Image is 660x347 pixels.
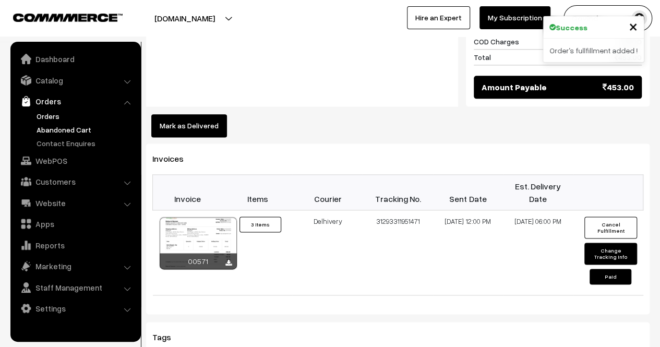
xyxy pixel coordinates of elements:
[13,10,104,23] a: COMMMERCE
[503,210,573,295] td: [DATE] 06:00 PM
[407,6,470,29] a: Hire an Expert
[152,153,196,164] span: Invoices
[34,138,137,149] a: Contact Enquires
[13,236,137,255] a: Reports
[563,5,652,31] button: Govind .
[13,257,137,276] a: Marketing
[433,210,503,295] td: [DATE] 12:00 PM
[503,174,573,210] th: Est. Delivery Date
[34,111,137,122] a: Orders
[13,172,137,191] a: Customers
[13,50,137,68] a: Dashboard
[13,92,137,111] a: Orders
[153,174,223,210] th: Invoice
[631,10,647,26] img: user
[543,39,644,62] div: Order's fullfillment added !
[474,36,519,47] span: COD Charges
[629,18,638,34] button: Close
[34,124,137,135] a: Abandoned Cart
[590,269,631,284] button: Paid
[13,214,137,233] a: Apps
[13,71,137,90] a: Catalog
[603,81,634,93] span: 453.00
[13,278,137,297] a: Staff Management
[363,174,433,210] th: Tracking No.
[293,210,363,295] td: Delhivery
[152,332,184,342] span: Tags
[13,151,137,170] a: WebPOS
[13,14,123,21] img: COMMMERCE
[239,217,281,232] button: 3 Items
[151,114,227,137] button: Mark as Delivered
[479,6,550,29] a: My Subscription
[584,217,637,238] button: Cancel Fulfillment
[556,22,587,33] strong: Success
[433,174,503,210] th: Sent Date
[118,5,251,31] button: [DOMAIN_NAME]
[584,243,637,265] button: Change Tracking Info
[293,174,363,210] th: Courier
[629,16,638,35] span: ×
[13,194,137,212] a: Website
[474,52,491,63] span: Total
[363,210,433,295] td: 31293311951471
[482,81,547,93] span: Amount Payable
[223,174,293,210] th: Items
[13,299,137,318] a: Settings
[160,253,237,269] div: 00571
